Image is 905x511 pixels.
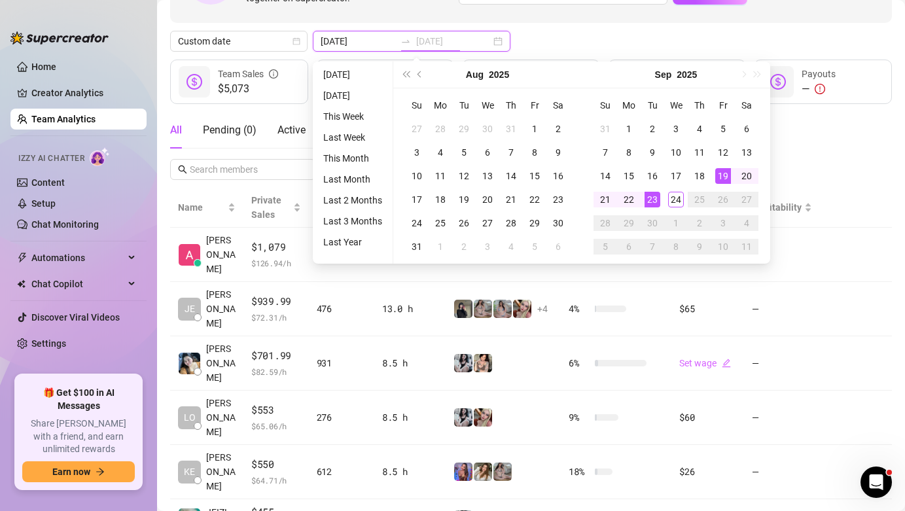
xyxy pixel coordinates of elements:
[405,211,429,235] td: 2025-08-24
[722,359,731,368] span: edit
[641,211,664,235] td: 2025-09-30
[178,165,187,174] span: search
[597,121,613,137] div: 31
[739,168,754,184] div: 20
[688,94,711,117] th: Th
[621,239,637,255] div: 6
[184,465,195,479] span: KE
[668,145,684,160] div: 10
[523,117,546,141] td: 2025-08-01
[17,279,26,289] img: Chat Copilot
[688,235,711,258] td: 2025-10-09
[429,235,452,258] td: 2025-09-01
[546,188,570,211] td: 2025-08-23
[546,117,570,141] td: 2025-08-02
[523,235,546,258] td: 2025-09-05
[405,188,429,211] td: 2025-08-17
[476,164,499,188] td: 2025-08-13
[413,62,427,88] button: Previous month (PageUp)
[527,168,542,184] div: 15
[409,121,425,137] div: 27
[179,244,200,266] img: Alexicon Ortiag…
[569,465,590,479] span: 18 %
[664,235,688,258] td: 2025-10-08
[476,141,499,164] td: 2025-08-06
[400,36,411,46] span: to
[31,82,136,103] a: Creator Analytics
[474,354,492,372] img: Jenna
[711,141,735,164] td: 2025-09-12
[527,215,542,231] div: 29
[31,273,124,294] span: Chat Copilot
[617,164,641,188] td: 2025-09-15
[715,168,731,184] div: 19
[550,239,566,255] div: 6
[594,94,617,117] th: Su
[382,356,438,370] div: 8.5 h
[752,202,802,213] span: Profitability
[474,463,492,481] img: Paige
[692,215,707,231] div: 2
[409,168,425,184] div: 10
[405,141,429,164] td: 2025-08-03
[480,145,495,160] div: 6
[184,410,196,425] span: LO
[735,94,758,117] th: Sa
[31,62,56,72] a: Home
[688,188,711,211] td: 2025-09-25
[621,215,637,231] div: 29
[503,168,519,184] div: 14
[569,356,590,370] span: 6 %
[645,145,660,160] div: 9
[318,192,387,208] li: Last 2 Months
[621,168,637,184] div: 15
[617,188,641,211] td: 2025-09-22
[802,81,836,97] div: —
[735,164,758,188] td: 2025-09-20
[739,215,754,231] div: 4
[429,141,452,164] td: 2025-08-04
[715,145,731,160] div: 12
[429,188,452,211] td: 2025-08-18
[597,168,613,184] div: 14
[688,117,711,141] td: 2025-09-04
[31,114,96,124] a: Team Analytics
[735,117,758,141] td: 2025-09-06
[735,188,758,211] td: 2025-09-27
[664,211,688,235] td: 2025-10-01
[206,342,236,385] span: [PERSON_NAME]
[861,467,892,498] iframe: Intercom live chat
[688,211,711,235] td: 2025-10-02
[409,145,425,160] div: 3
[429,94,452,117] th: Mo
[456,192,472,207] div: 19
[617,211,641,235] td: 2025-09-29
[513,300,531,318] img: Anna
[96,467,105,476] span: arrow-right
[452,235,476,258] td: 2025-09-02
[815,84,825,94] span: exclamation-circle
[318,150,387,166] li: This Month
[523,211,546,235] td: 2025-08-29
[546,94,570,117] th: Sa
[318,109,387,124] li: This Week
[711,94,735,117] th: Fr
[668,168,684,184] div: 17
[400,36,411,46] span: swap-right
[550,168,566,184] div: 16
[617,235,641,258] td: 2025-10-06
[454,354,472,372] img: Sadie
[739,239,754,255] div: 11
[399,62,413,88] button: Last year (Control + left)
[739,121,754,137] div: 6
[523,141,546,164] td: 2025-08-08
[715,239,731,255] div: 10
[429,211,452,235] td: 2025-08-25
[480,168,495,184] div: 13
[456,145,472,160] div: 5
[621,121,637,137] div: 1
[317,356,366,370] div: 931
[715,121,731,137] div: 5
[668,239,684,255] div: 8
[452,164,476,188] td: 2025-08-12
